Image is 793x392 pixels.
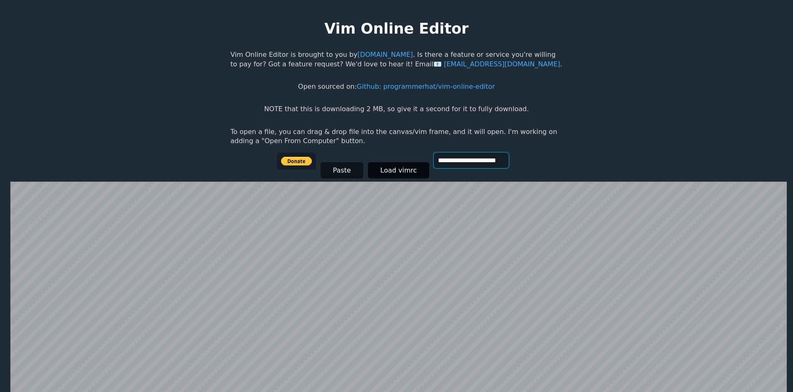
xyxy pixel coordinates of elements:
[357,51,413,58] a: [DOMAIN_NAME]
[230,50,563,69] p: Vim Online Editor is brought to you by . Is there a feature or service you're willing to pay for?...
[324,18,468,39] h1: Vim Online Editor
[321,162,363,178] button: Paste
[298,82,495,91] p: Open sourced on:
[433,60,560,68] a: [EMAIL_ADDRESS][DOMAIN_NAME]
[357,83,495,90] a: Github: programmerhat/vim-online-editor
[230,127,563,146] p: To open a file, you can drag & drop file into the canvas/vim frame, and it will open. I'm working...
[264,105,529,114] p: NOTE that this is downloading 2 MB, so give it a second for it to fully download.
[368,162,429,178] button: Load vimrc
